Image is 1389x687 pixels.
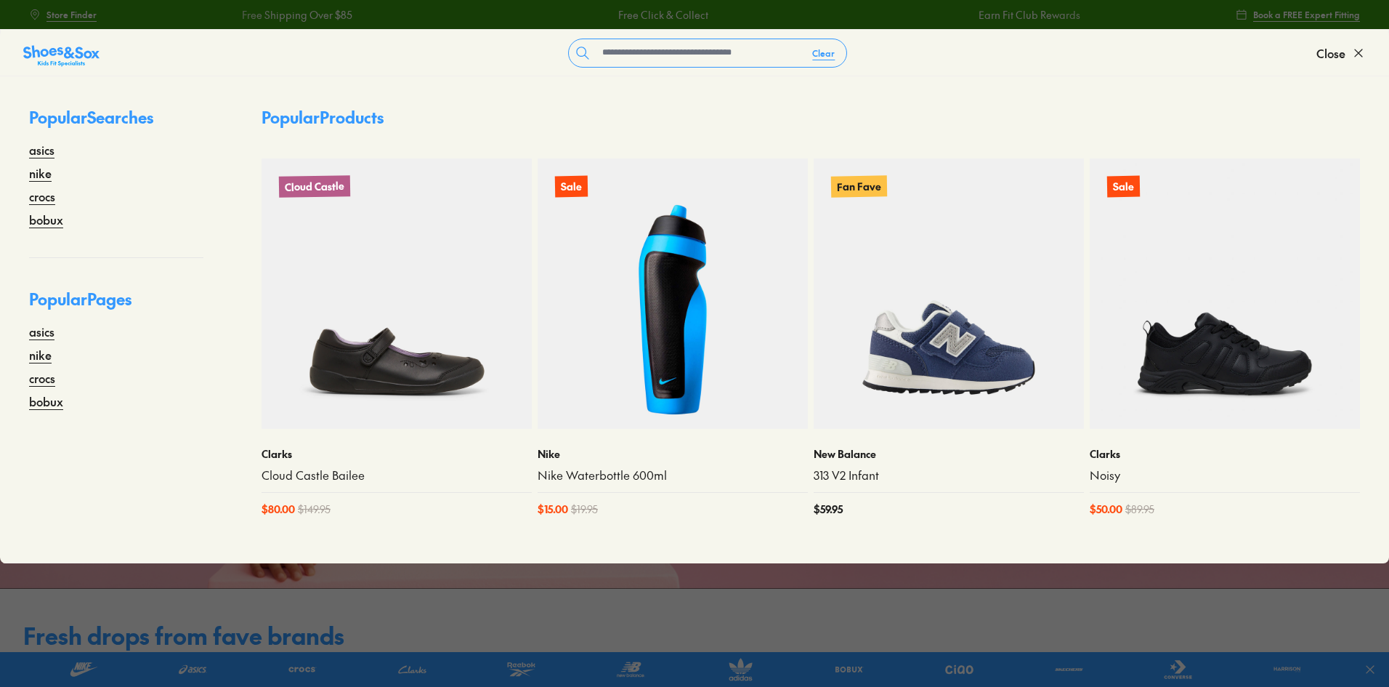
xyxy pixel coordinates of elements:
span: $ 19.95 [571,502,598,517]
p: Sale [1107,176,1140,198]
a: 313 V2 Infant [814,467,1084,483]
p: Fan Fave [831,175,887,197]
a: Cloud Castle Bailee [262,467,532,483]
span: $ 15.00 [538,502,568,517]
p: Sale [555,176,588,198]
p: Cloud Castle [279,175,350,198]
a: bobux [29,211,63,228]
a: Noisy [1090,467,1360,483]
span: $ 80.00 [262,502,295,517]
a: nike [29,164,52,182]
a: Free Click & Collect [616,7,706,23]
p: Nike [538,446,808,462]
span: Close [1316,44,1345,62]
img: SNS_Logo_Responsive.svg [23,44,100,68]
a: crocs [29,188,55,205]
span: $ 50.00 [1090,502,1122,517]
a: Earn Fit Club Rewards [976,7,1078,23]
a: bobux [29,393,63,410]
span: $ 59.95 [814,502,843,517]
span: Book a FREE Expert Fitting [1253,8,1360,21]
span: $ 149.95 [298,502,331,517]
a: Store Finder [29,1,97,28]
button: Clear [801,40,846,66]
a: Sale [1090,158,1360,429]
button: Close [1316,37,1366,69]
a: Book a FREE Expert Fitting [1236,1,1360,28]
a: Fan Fave [814,158,1084,429]
a: nike [29,346,52,363]
a: Cloud Castle [262,158,532,429]
p: Clarks [262,446,532,462]
a: asics [29,323,54,340]
a: Sale [538,158,808,429]
a: Free Shipping Over $85 [240,7,350,23]
span: $ 89.95 [1125,502,1154,517]
a: crocs [29,369,55,387]
p: Popular Searches [29,105,203,141]
a: asics [29,141,54,158]
p: New Balance [814,446,1084,462]
p: Clarks [1090,446,1360,462]
a: Shoes &amp; Sox [23,41,100,65]
p: Popular Pages [29,287,203,323]
span: Store Finder [46,8,97,21]
a: Nike Waterbottle 600ml [538,467,808,483]
p: Popular Products [262,105,384,129]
